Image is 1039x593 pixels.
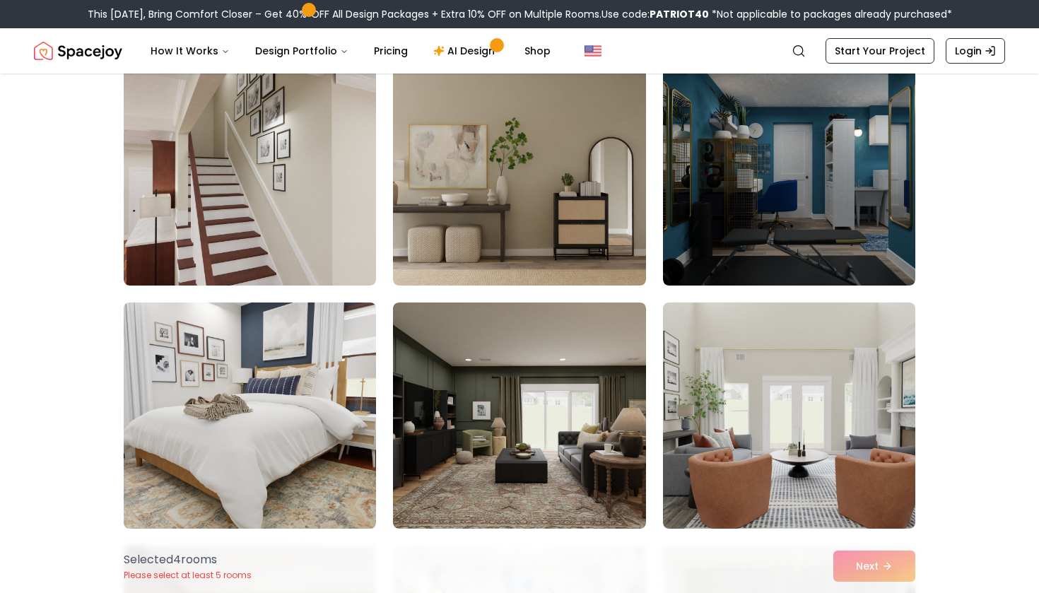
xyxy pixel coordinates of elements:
span: Use code: [601,7,709,21]
a: AI Design [422,37,510,65]
button: How It Works [139,37,241,65]
img: Room room-21 [663,59,915,286]
a: Shop [513,37,562,65]
span: *Not applicable to packages already purchased* [709,7,952,21]
img: Room room-19 [124,59,376,286]
p: Please select at least 5 rooms [124,570,252,581]
a: Login [946,38,1005,64]
a: Start Your Project [826,38,934,64]
img: Room room-22 [117,297,382,534]
img: Room room-20 [393,59,645,286]
div: This [DATE], Bring Comfort Closer – Get 40% OFF All Design Packages + Extra 10% OFF on Multiple R... [88,7,952,21]
nav: Global [34,28,1005,74]
nav: Main [139,37,562,65]
img: United States [585,42,601,59]
a: Spacejoy [34,37,122,65]
a: Pricing [363,37,419,65]
img: Spacejoy Logo [34,37,122,65]
img: Room room-23 [393,303,645,529]
img: Room room-24 [663,303,915,529]
b: PATRIOT40 [650,7,709,21]
p: Selected 4 room s [124,551,252,568]
button: Design Portfolio [244,37,360,65]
